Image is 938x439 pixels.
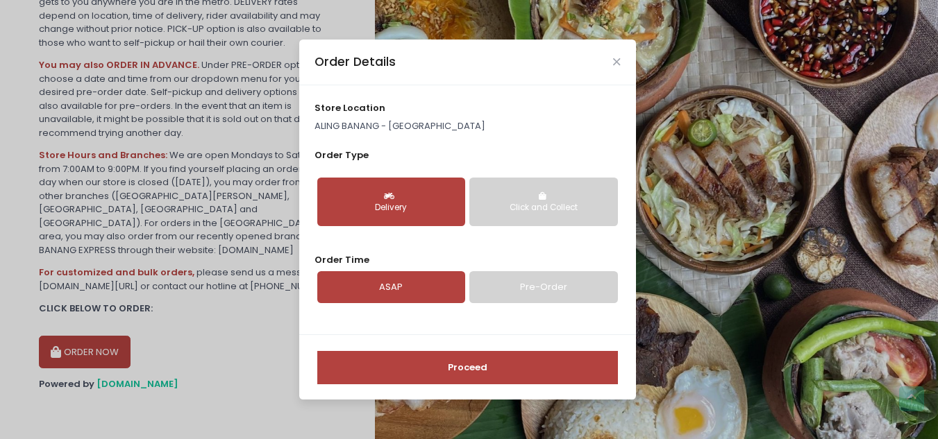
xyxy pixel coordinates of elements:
[315,148,369,162] span: Order Type
[469,271,617,303] a: Pre-Order
[315,253,369,266] span: Order Time
[479,202,608,214] div: Click and Collect
[469,178,617,226] button: Click and Collect
[327,202,455,214] div: Delivery
[317,178,465,226] button: Delivery
[317,351,618,384] button: Proceed
[315,53,396,71] div: Order Details
[315,101,385,114] span: store location
[613,58,620,65] button: Close
[315,119,620,133] p: ALING BANANG - [GEOGRAPHIC_DATA]
[317,271,465,303] a: ASAP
